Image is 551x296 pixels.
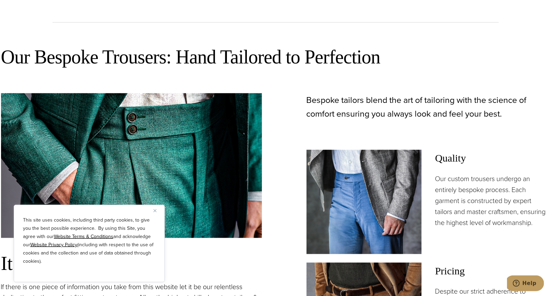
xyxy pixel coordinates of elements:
p: Our custom trousers undergo an entirely bespoke process. Each garment is constructed by expert ta... [435,173,550,228]
h3: It’s All About the Fit [1,252,262,275]
button: Close [153,206,162,215]
p: Bespoke tailors blend the art of tailoring with the science of comfort ensuring you always look a... [307,93,550,121]
a: Website Privacy Policy [30,241,77,248]
iframe: Opens a widget where you can chat to one of our agents [507,275,544,293]
span: Pricing [435,263,550,279]
span: Quality [435,150,550,166]
p: This site uses cookies, including third party cookies, to give you the best possible experience. ... [23,216,156,265]
a: Website Terms & Conditions [54,233,113,240]
img: Client in light blue solid custom trousers. Faric by Ermenegildo Zegna [307,150,422,254]
img: Close [153,209,157,212]
h2: Our Bespoke Trousers: Hand Tailored to Perfection [1,45,550,69]
img: Loro Piana green custom made trousers with 2 inch waistband extended 2 button closure. [1,93,262,238]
